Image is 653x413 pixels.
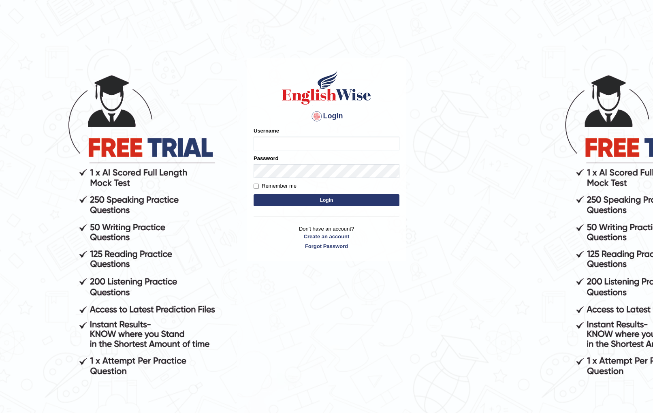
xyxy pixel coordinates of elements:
button: Login [254,194,399,206]
input: Remember me [254,184,259,189]
img: Logo of English Wise sign in for intelligent practice with AI [280,69,373,106]
label: Username [254,127,279,135]
label: Password [254,154,278,162]
p: Don't have an account? [254,225,399,250]
a: Create an account [254,233,399,240]
label: Remember me [254,182,297,190]
a: Forgot Password [254,242,399,250]
h4: Login [254,110,399,123]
